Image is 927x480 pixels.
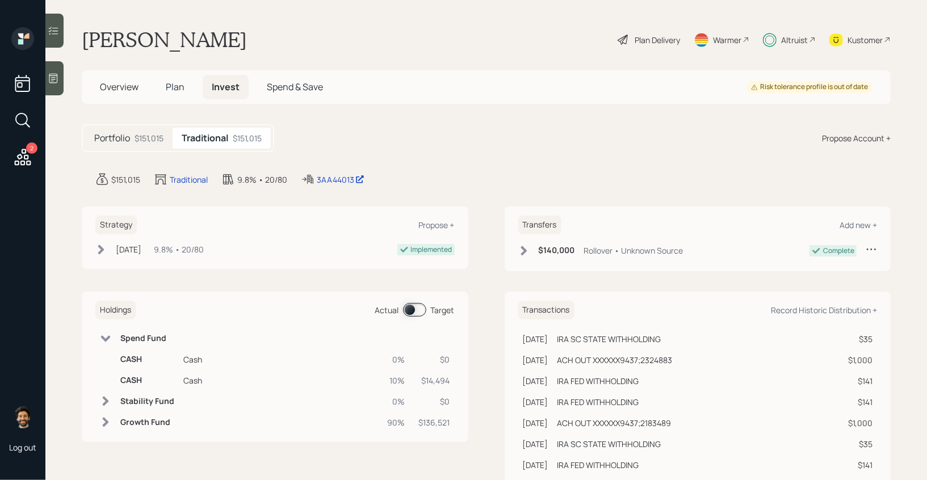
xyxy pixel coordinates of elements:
div: [DATE] [523,333,548,345]
div: Cash [183,353,379,365]
div: Traditional [170,174,208,186]
div: [DATE] [523,354,548,366]
div: 9.8% • 20/80 [154,243,204,255]
div: $151,015 [111,174,140,186]
div: ACH OUT XXXXXX9437;2183489 [557,417,672,429]
img: eric-schwartz-headshot.png [11,406,34,428]
div: [DATE] [523,396,548,408]
div: Propose + [419,220,455,230]
div: Implemented [411,245,452,255]
h1: [PERSON_NAME] [82,27,247,52]
div: Log out [9,442,36,453]
div: 90% [388,416,405,428]
h6: Stability Fund [120,397,174,406]
h5: Traditional [182,133,228,144]
div: 9.8% • 20/80 [237,174,287,186]
div: $141 [848,375,873,387]
div: Target [431,304,455,316]
span: Spend & Save [267,81,323,93]
h6: Transfers [518,216,561,234]
div: $0 [419,353,450,365]
div: Risk tolerance profile is out of date [751,82,868,92]
div: Altruist [781,34,808,46]
h6: Holdings [95,301,136,319]
div: Actual [375,304,399,316]
div: Rollover • Unknown Source [584,245,683,256]
h5: Portfolio [94,133,130,144]
div: Plan Delivery [635,34,680,46]
div: [DATE] [116,243,141,255]
div: $151,015 [135,132,163,144]
div: Complete [823,246,854,256]
div: Propose Account + [822,132,891,144]
div: Kustomer [848,34,883,46]
div: 0% [388,353,405,365]
div: Cash [183,374,379,386]
span: Invest [212,81,240,93]
div: $151,015 [233,132,262,144]
div: $141 [848,396,873,408]
div: $14,494 [419,374,450,386]
div: $1,000 [848,354,873,366]
div: [DATE] [523,459,548,471]
div: IRA SC STATE WITHHOLDING [557,333,661,345]
h6: Transactions [518,301,574,319]
div: 2 [26,142,37,154]
div: 3AA44013 [317,174,364,186]
div: Record Historic Distribution + [771,305,877,315]
div: [DATE] [523,417,548,429]
div: $141 [848,459,873,471]
div: [DATE] [523,438,548,450]
div: $0 [419,395,450,407]
h6: Spend Fund [120,334,174,343]
div: ACH OUT XXXXXX9437;2324883 [557,354,673,366]
span: Plan [166,81,184,93]
div: IRA FED WITHHOLDING [557,375,639,387]
div: 10% [388,374,405,386]
div: $1,000 [848,417,873,429]
h6: CASH [120,355,174,364]
div: Add new + [840,220,877,230]
h6: CASH [120,376,174,385]
h6: $140,000 [539,246,575,255]
div: IRA FED WITHHOLDING [557,459,639,471]
div: IRA SC STATE WITHHOLDING [557,438,661,450]
div: IRA FED WITHHOLDING [557,396,639,408]
div: $136,521 [419,416,450,428]
h6: Strategy [95,216,137,234]
div: $35 [848,438,873,450]
div: $35 [848,333,873,345]
h6: Growth Fund [120,418,174,427]
span: Overview [100,81,139,93]
div: 0% [388,395,405,407]
div: [DATE] [523,375,548,387]
div: Warmer [713,34,741,46]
